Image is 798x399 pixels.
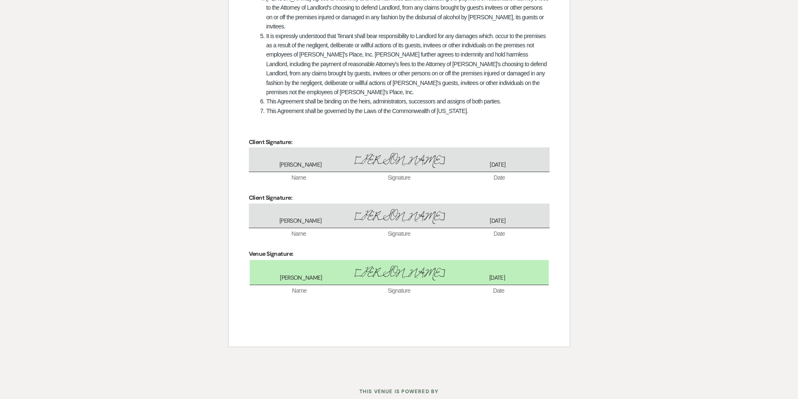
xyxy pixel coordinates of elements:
[250,287,349,295] span: Name
[251,217,350,225] span: [PERSON_NAME]
[448,217,547,225] span: [DATE]
[350,152,448,170] span: [PERSON_NAME]
[350,208,448,226] span: [PERSON_NAME]
[249,230,349,238] span: Name
[449,174,549,182] span: Date
[448,161,547,169] span: [DATE]
[349,287,449,295] span: Signature
[349,230,449,238] span: Signature
[266,108,468,114] span: This Agreement shall be governed by the Laws of the Commonwealth of [US_STATE].
[252,274,350,282] span: [PERSON_NAME]
[249,174,349,182] span: Name
[266,98,501,105] span: This Agreement shall be binding on the heirs, administrators, successors and assigns of both part...
[266,33,548,95] span: It is expressly understood that Tenant shall bear responsibility to Landlord for any damages whic...
[350,264,448,282] span: [PERSON_NAME]
[349,174,449,182] span: Signature
[449,287,549,295] span: Date
[249,250,294,257] strong: Venue Signature:
[251,161,350,169] span: [PERSON_NAME]
[249,194,292,201] strong: Client Signature:
[448,274,546,282] span: [DATE]
[449,230,549,238] span: Date
[249,138,292,146] strong: Client Signature:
